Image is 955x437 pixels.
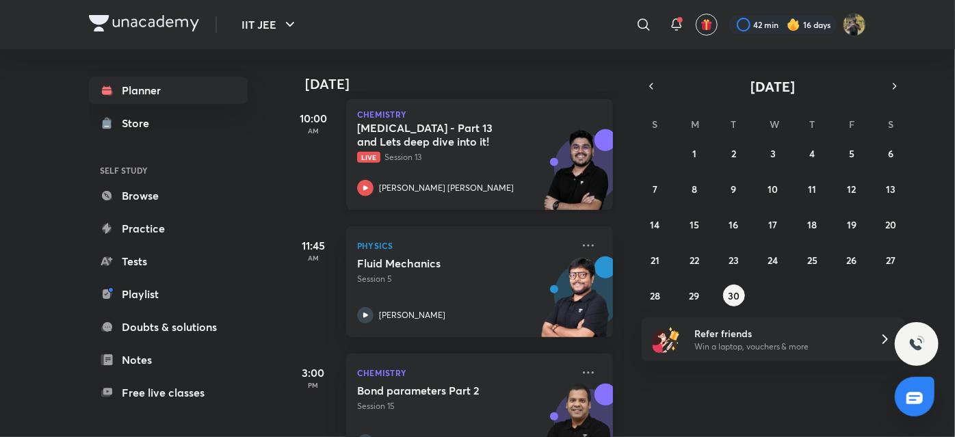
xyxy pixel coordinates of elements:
[801,178,823,200] button: September 11, 2025
[807,254,817,267] abbr: September 25, 2025
[801,142,823,164] button: September 4, 2025
[89,15,199,31] img: Company Logo
[692,147,696,160] abbr: September 1, 2025
[694,341,863,353] p: Win a laptop, vouchers & more
[809,118,815,131] abbr: Thursday
[809,147,815,160] abbr: September 4, 2025
[683,284,705,306] button: September 29, 2025
[888,118,893,131] abbr: Saturday
[723,142,745,164] button: September 2, 2025
[683,249,705,271] button: September 22, 2025
[357,365,572,381] p: Chemistry
[723,284,745,306] button: September 30, 2025
[770,118,779,131] abbr: Wednesday
[89,379,248,406] a: Free live classes
[880,142,902,164] button: September 6, 2025
[653,183,657,196] abbr: September 7, 2025
[233,11,306,38] button: IIT JEE
[841,213,863,235] button: September 19, 2025
[89,313,248,341] a: Doubts & solutions
[89,248,248,275] a: Tests
[357,152,380,163] span: Live
[305,76,627,92] h4: [DATE]
[89,77,248,104] a: Planner
[886,183,895,196] abbr: September 13, 2025
[538,256,613,351] img: unacademy
[644,213,666,235] button: September 14, 2025
[89,215,248,242] a: Practice
[653,326,680,353] img: referral
[731,147,736,160] abbr: September 2, 2025
[644,284,666,306] button: September 28, 2025
[728,289,740,302] abbr: September 30, 2025
[650,289,660,302] abbr: September 28, 2025
[692,183,697,196] abbr: September 8, 2025
[89,280,248,308] a: Playlist
[89,109,248,137] a: Store
[661,77,885,96] button: [DATE]
[729,218,739,231] abbr: September 16, 2025
[357,237,572,254] p: Physics
[768,183,778,196] abbr: September 10, 2025
[357,121,527,148] h5: Hydrocarbons - Part 13 and Lets deep dive into it!
[849,147,854,160] abbr: September 5, 2025
[849,118,854,131] abbr: Friday
[286,237,341,254] h5: 11:45
[357,151,572,163] p: Session 13
[880,249,902,271] button: September 27, 2025
[694,326,863,341] h6: Refer friends
[880,178,902,200] button: September 13, 2025
[908,336,925,352] img: ttu
[357,256,527,270] h5: Fluid Mechanics
[843,13,866,36] img: KRISH JINDAL
[683,213,705,235] button: September 15, 2025
[653,118,658,131] abbr: Sunday
[841,142,863,164] button: September 5, 2025
[762,178,784,200] button: September 10, 2025
[847,183,856,196] abbr: September 12, 2025
[89,182,248,209] a: Browse
[768,254,778,267] abbr: September 24, 2025
[723,213,745,235] button: September 16, 2025
[762,213,784,235] button: September 17, 2025
[801,249,823,271] button: September 25, 2025
[357,273,572,285] p: Session 5
[880,213,902,235] button: September 20, 2025
[379,182,514,194] p: [PERSON_NAME] [PERSON_NAME]
[122,115,157,131] div: Store
[644,249,666,271] button: September 21, 2025
[357,110,602,118] p: Chemistry
[841,178,863,200] button: September 12, 2025
[723,178,745,200] button: September 9, 2025
[644,178,666,200] button: September 7, 2025
[847,218,856,231] abbr: September 19, 2025
[885,218,896,231] abbr: September 20, 2025
[357,384,527,397] h5: Bond parameters Part 2
[701,18,713,31] img: avatar
[846,254,856,267] abbr: September 26, 2025
[690,289,700,302] abbr: September 29, 2025
[731,183,737,196] abbr: September 9, 2025
[89,346,248,373] a: Notes
[286,381,341,389] p: PM
[751,77,796,96] span: [DATE]
[683,178,705,200] button: September 8, 2025
[357,400,572,412] p: Session 15
[801,213,823,235] button: September 18, 2025
[696,14,718,36] button: avatar
[729,254,739,267] abbr: September 23, 2025
[807,218,817,231] abbr: September 18, 2025
[379,309,445,321] p: [PERSON_NAME]
[841,249,863,271] button: September 26, 2025
[538,129,613,224] img: unacademy
[89,15,199,35] a: Company Logo
[651,218,660,231] abbr: September 14, 2025
[762,142,784,164] button: September 3, 2025
[723,249,745,271] button: September 23, 2025
[683,142,705,164] button: September 1, 2025
[286,254,341,262] p: AM
[762,249,784,271] button: September 24, 2025
[89,159,248,182] h6: SELF STUDY
[691,118,699,131] abbr: Monday
[651,254,659,267] abbr: September 21, 2025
